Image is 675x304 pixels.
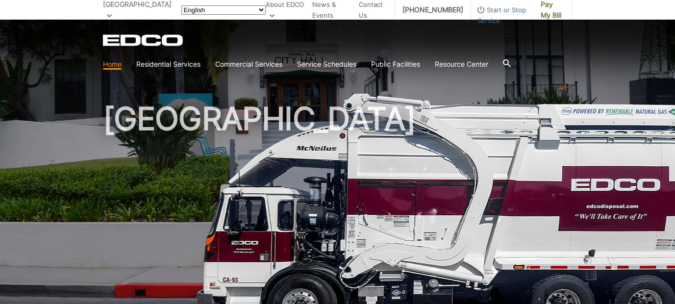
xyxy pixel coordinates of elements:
a: Public Facilities [371,59,420,70]
a: Service Schedules [297,59,356,70]
a: Residential Services [136,59,200,70]
a: Commercial Services [215,59,282,70]
a: EDCD logo. Return to the homepage. [103,34,184,46]
a: Resource Center [435,59,488,70]
select: Select a language [181,5,266,15]
a: Home [103,59,122,70]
